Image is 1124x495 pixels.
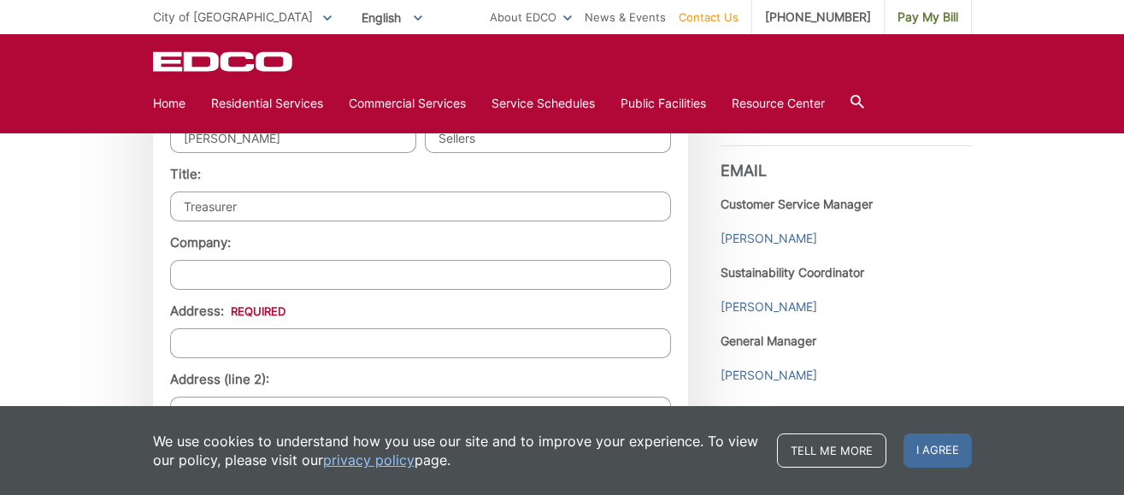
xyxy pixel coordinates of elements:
[170,235,231,250] label: Company:
[897,8,958,27] span: Pay My Bill
[170,303,285,319] label: Address:
[721,333,816,348] strong: General Manager
[153,432,760,469] p: We use cookies to understand how you use our site and to improve your experience. To view our pol...
[349,94,466,113] a: Commercial Services
[170,167,201,182] label: Title:
[170,372,269,387] label: Address (line 2):
[153,9,313,24] span: City of [GEOGRAPHIC_DATA]
[903,433,972,468] span: I agree
[211,94,323,113] a: Residential Services
[153,51,295,72] a: EDCD logo. Return to the homepage.
[679,8,739,27] a: Contact Us
[777,433,886,468] a: Tell me more
[721,145,972,180] h3: Email
[721,265,864,280] strong: Sustainability Coordinator
[721,366,817,385] a: [PERSON_NAME]
[721,197,873,211] strong: Customer Service Manager
[323,451,415,469] a: privacy policy
[491,94,595,113] a: Service Schedules
[721,229,817,248] a: [PERSON_NAME]
[153,94,185,113] a: Home
[349,3,435,32] span: English
[585,8,666,27] a: News & Events
[732,94,825,113] a: Resource Center
[621,94,706,113] a: Public Facilities
[721,298,817,316] a: [PERSON_NAME]
[490,8,572,27] a: About EDCO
